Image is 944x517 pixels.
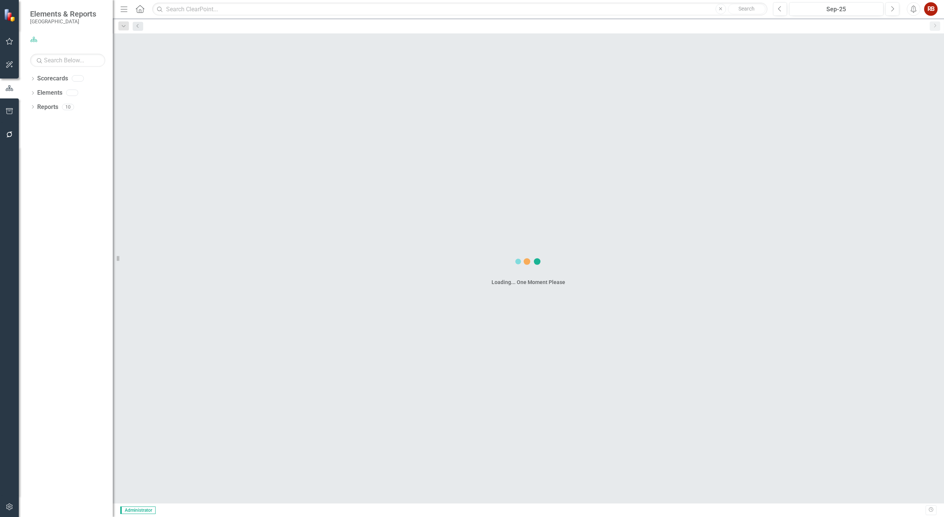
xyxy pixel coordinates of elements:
[37,89,62,97] a: Elements
[30,54,105,67] input: Search Below...
[738,6,755,12] span: Search
[62,104,74,110] div: 10
[924,2,938,16] button: RB
[728,4,765,14] button: Search
[120,506,156,514] span: Administrator
[792,5,881,14] div: Sep-25
[789,2,883,16] button: Sep-25
[37,74,68,83] a: Scorecards
[492,278,565,286] div: Loading... One Moment Please
[30,9,96,18] span: Elements & Reports
[37,103,58,112] a: Reports
[30,18,96,24] small: [GEOGRAPHIC_DATA]
[152,3,767,16] input: Search ClearPoint...
[4,9,17,22] img: ClearPoint Strategy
